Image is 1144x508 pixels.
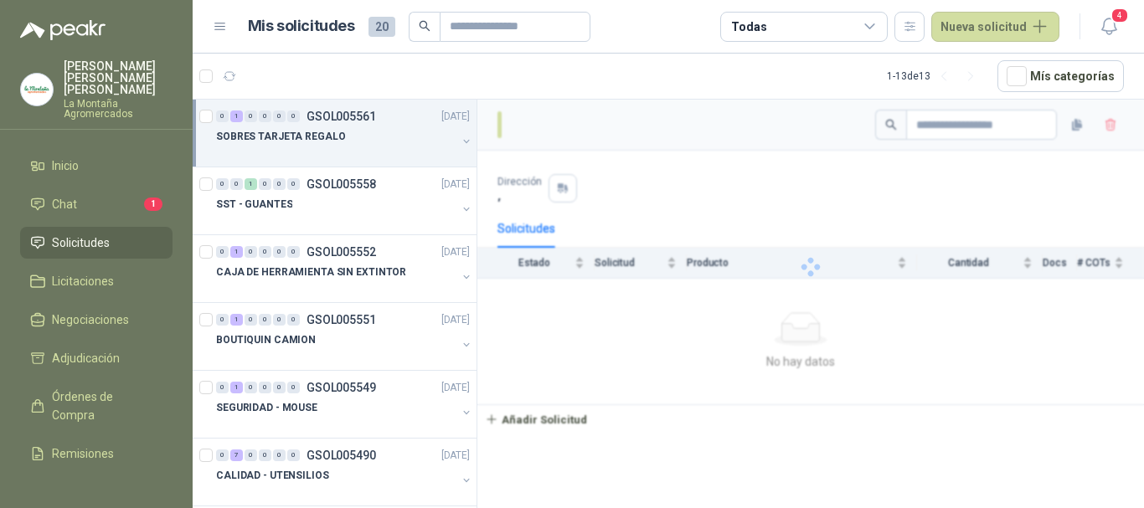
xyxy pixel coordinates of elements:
[259,449,271,461] div: 0
[997,60,1124,92] button: Mís categorías
[216,468,329,484] p: CALIDAD - UTENSILIOS
[216,400,317,416] p: SEGURIDAD - MOUSE
[216,445,473,499] a: 0 7 0 0 0 0 GSOL005490[DATE] CALIDAD - UTENSILIOS
[216,110,229,122] div: 0
[52,349,120,367] span: Adjudicación
[216,310,473,363] a: 0 1 0 0 0 0 GSOL005551[DATE] BOUTIQUIN CAMION
[216,106,473,160] a: 0 1 0 0 0 0 GSOL005561[DATE] SOBRES TARJETA REGALO
[287,449,300,461] div: 0
[273,382,286,393] div: 0
[20,381,173,431] a: Órdenes de Compra
[20,150,173,182] a: Inicio
[64,60,173,95] p: [PERSON_NAME] [PERSON_NAME] [PERSON_NAME]
[273,449,286,461] div: 0
[216,314,229,326] div: 0
[216,129,345,145] p: SOBRES TARJETA REGALO
[216,264,406,280] p: CAJA DE HERRAMIENTA SIN EXTINTOR
[230,449,243,461] div: 7
[307,449,376,461] p: GSOL005490
[419,20,430,32] span: search
[441,448,470,464] p: [DATE]
[230,382,243,393] div: 1
[21,74,53,105] img: Company Logo
[245,449,257,461] div: 0
[273,314,286,326] div: 0
[245,110,257,122] div: 0
[20,438,173,470] a: Remisiones
[245,246,257,258] div: 0
[931,12,1059,42] button: Nueva solicitud
[245,314,257,326] div: 0
[441,109,470,125] p: [DATE]
[20,188,173,220] a: Chat1
[52,272,114,290] span: Licitaciones
[1094,12,1124,42] button: 4
[230,110,243,122] div: 1
[307,382,376,393] p: GSOL005549
[287,178,300,190] div: 0
[273,246,286,258] div: 0
[52,195,77,213] span: Chat
[731,18,766,36] div: Todas
[245,178,257,190] div: 1
[52,310,129,329] span: Negociaciones
[216,178,229,190] div: 0
[307,178,376,190] p: GSOL005558
[259,178,271,190] div: 0
[64,99,173,119] p: La Montaña Agromercados
[259,382,271,393] div: 0
[216,449,229,461] div: 0
[52,233,110,252] span: Solicitudes
[441,244,470,260] p: [DATE]
[287,314,300,326] div: 0
[230,246,243,258] div: 1
[259,246,271,258] div: 0
[245,382,257,393] div: 0
[52,387,157,424] span: Órdenes de Compra
[20,342,173,374] a: Adjudicación
[248,14,355,38] h1: Mis solicitudes
[216,382,229,393] div: 0
[52,444,114,463] span: Remisiones
[216,332,316,348] p: BOUTIQUIN CAMION
[307,110,376,122] p: GSOL005561
[216,246,229,258] div: 0
[20,227,173,259] a: Solicitudes
[230,178,243,190] div: 0
[52,157,79,175] span: Inicio
[441,312,470,328] p: [DATE]
[216,377,473,431] a: 0 1 0 0 0 0 GSOL005549[DATE] SEGURIDAD - MOUSE
[144,198,162,211] span: 1
[441,380,470,396] p: [DATE]
[887,63,984,90] div: 1 - 13 de 13
[307,246,376,258] p: GSOL005552
[216,197,292,213] p: SST - GUANTES
[259,314,271,326] div: 0
[216,242,473,295] a: 0 1 0 0 0 0 GSOL005552[DATE] CAJA DE HERRAMIENTA SIN EXTINTOR
[259,110,271,122] div: 0
[368,17,395,37] span: 20
[20,265,173,297] a: Licitaciones
[20,20,106,40] img: Logo peakr
[216,174,473,228] a: 0 0 1 0 0 0 GSOL005558[DATE] SST - GUANTES
[20,304,173,336] a: Negociaciones
[230,314,243,326] div: 1
[441,177,470,192] p: [DATE]
[287,110,300,122] div: 0
[287,246,300,258] div: 0
[307,314,376,326] p: GSOL005551
[1111,8,1129,23] span: 4
[273,110,286,122] div: 0
[287,382,300,393] div: 0
[273,178,286,190] div: 0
